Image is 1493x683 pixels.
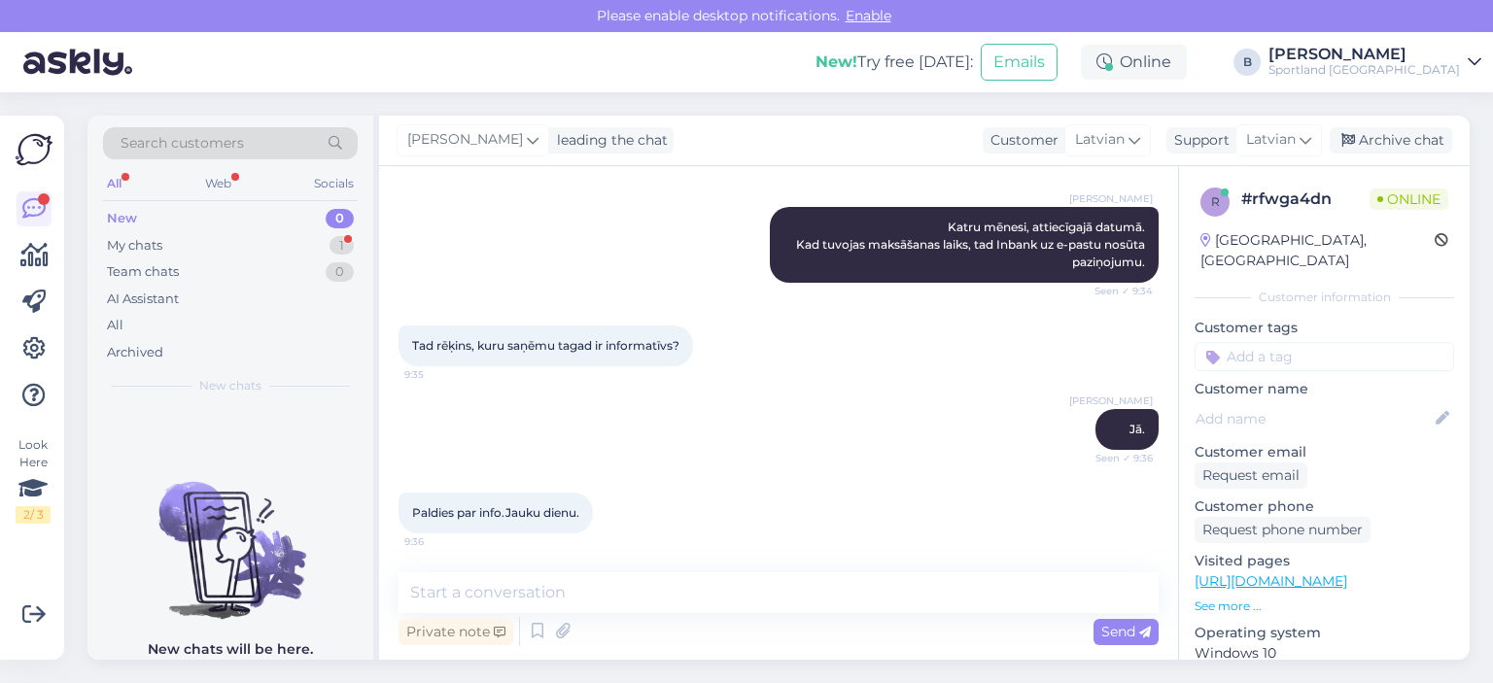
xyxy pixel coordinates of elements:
[404,367,477,382] span: 9:35
[1200,230,1435,271] div: [GEOGRAPHIC_DATA], [GEOGRAPHIC_DATA]
[107,236,162,256] div: My chats
[1080,451,1153,465] span: Seen ✓ 9:36
[16,506,51,524] div: 2 / 3
[399,619,513,645] div: Private note
[107,209,137,228] div: New
[1129,422,1145,436] span: Jā.
[1080,284,1153,298] span: Seen ✓ 9:34
[199,377,261,394] span: New chats
[1211,194,1220,209] span: r
[310,171,358,196] div: Socials
[121,133,244,154] span: Search customers
[412,338,679,353] span: Tad rēķins, kuru saņēmu tagad ir informatīvs?
[1196,408,1432,429] input: Add name
[816,52,857,71] b: New!
[549,130,668,151] div: leading the chat
[1268,47,1460,62] div: [PERSON_NAME]
[1330,127,1452,154] div: Archive chat
[1195,517,1371,543] div: Request phone number
[1246,129,1296,151] span: Latvian
[103,171,125,196] div: All
[1195,598,1454,615] p: See more ...
[1075,129,1125,151] span: Latvian
[148,639,313,660] p: New chats will be here.
[1195,442,1454,462] p: Customer email
[107,262,179,282] div: Team chats
[1370,188,1448,210] span: Online
[1195,342,1454,371] input: Add a tag
[87,447,373,622] img: No chats
[1069,191,1153,206] span: [PERSON_NAME]
[1166,130,1230,151] div: Support
[1069,393,1153,408] span: [PERSON_NAME]
[1268,47,1481,78] a: [PERSON_NAME]Sportland [GEOGRAPHIC_DATA]
[1195,379,1454,399] p: Customer name
[796,220,1148,269] span: Katru mēnesi, attiecīgajā datumā. Kad tuvojas maksāšanas laiks, tad Inbank uz e-pastu nosūta pazi...
[1268,62,1460,78] div: Sportland [GEOGRAPHIC_DATA]
[1195,643,1454,664] p: Windows 10
[404,534,477,549] span: 9:36
[16,131,52,168] img: Askly Logo
[107,316,123,335] div: All
[1233,49,1261,76] div: B
[330,236,354,256] div: 1
[16,436,51,524] div: Look Here
[412,505,579,520] span: Paldies par info.Jauku dienu.
[326,209,354,228] div: 0
[816,51,973,74] div: Try free [DATE]:
[1195,623,1454,643] p: Operating system
[107,290,179,309] div: AI Assistant
[326,262,354,282] div: 0
[1195,289,1454,306] div: Customer information
[983,130,1059,151] div: Customer
[981,44,1058,81] button: Emails
[840,7,897,24] span: Enable
[407,129,523,151] span: [PERSON_NAME]
[107,343,163,362] div: Archived
[1195,572,1347,590] a: [URL][DOMAIN_NAME]
[1195,551,1454,571] p: Visited pages
[1195,496,1454,517] p: Customer phone
[201,171,235,196] div: Web
[1081,45,1187,80] div: Online
[1241,188,1370,211] div: # rfwga4dn
[1195,462,1307,489] div: Request email
[1195,318,1454,338] p: Customer tags
[1101,623,1151,640] span: Send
